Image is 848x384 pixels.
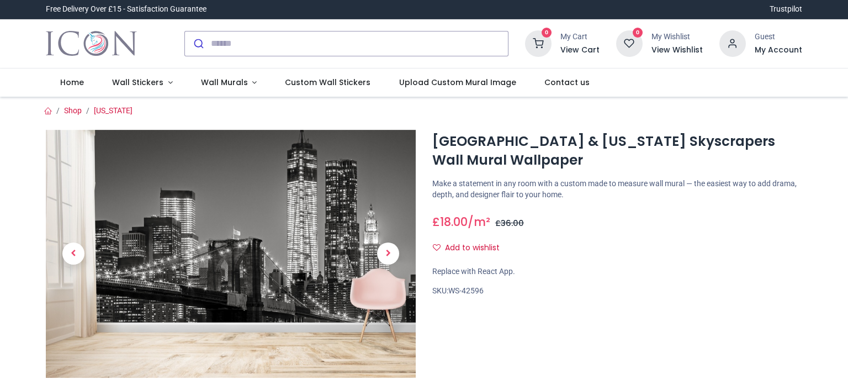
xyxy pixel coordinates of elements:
[112,77,163,88] span: Wall Stickers
[440,214,468,230] span: 18.00
[432,132,802,170] h1: [GEOGRAPHIC_DATA] & [US_STATE] Skyscrapers Wall Mural Wallpaper
[432,214,468,230] span: £
[98,69,187,97] a: Wall Stickers
[46,28,137,59] a: Logo of Icon Wall Stickers
[633,28,643,38] sup: 0
[46,130,416,378] img: Brooklyn Bridge & New York Skyscrapers Wall Mural Wallpaper
[651,31,703,43] div: My Wishlist
[616,38,643,47] a: 0
[544,77,590,88] span: Contact us
[46,167,101,340] a: Previous
[448,286,484,295] span: WS-42596
[285,77,370,88] span: Custom Wall Stickers
[755,31,802,43] div: Guest
[468,214,490,230] span: /m²
[433,244,441,251] i: Add to wishlist
[560,31,600,43] div: My Cart
[60,77,84,88] span: Home
[501,218,524,229] span: 36.00
[651,45,703,56] a: View Wishlist
[64,106,82,115] a: Shop
[201,77,248,88] span: Wall Murals
[62,243,84,265] span: Previous
[432,266,802,277] div: Replace with React App.
[755,45,802,56] a: My Account
[377,243,399,265] span: Next
[361,167,416,340] a: Next
[525,38,552,47] a: 0
[495,218,524,229] span: £
[46,4,206,15] div: Free Delivery Over £15 - Satisfaction Guarantee
[187,69,271,97] a: Wall Murals
[46,28,137,59] img: Icon Wall Stickers
[94,106,132,115] a: [US_STATE]
[432,239,509,257] button: Add to wishlistAdd to wishlist
[432,286,802,297] div: SKU:
[542,28,552,38] sup: 0
[560,45,600,56] a: View Cart
[185,31,211,56] button: Submit
[770,4,802,15] a: Trustpilot
[432,178,802,200] p: Make a statement in any room with a custom made to measure wall mural — the easiest way to add dr...
[399,77,516,88] span: Upload Custom Mural Image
